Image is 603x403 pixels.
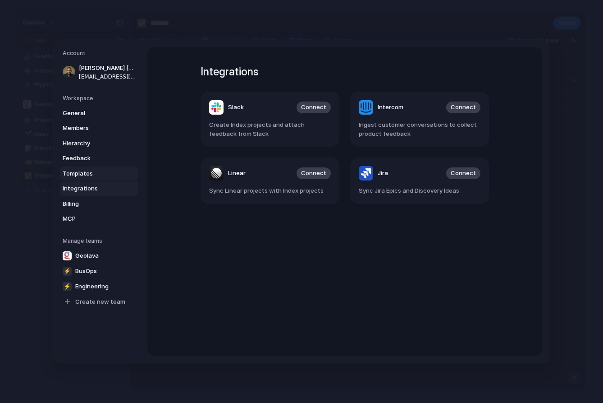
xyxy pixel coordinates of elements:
[297,167,331,179] button: Connect
[446,167,480,179] button: Connect
[378,169,388,178] span: Jira
[359,186,480,195] span: Sync Jira Epics and Discovery Ideas
[60,264,138,278] a: ⚡BusOps
[60,167,138,181] a: Templates
[75,251,99,260] span: Geolava
[451,169,476,178] span: Connect
[60,197,138,211] a: Billing
[63,109,120,118] span: General
[63,169,120,178] span: Templates
[297,102,331,113] button: Connect
[301,169,326,178] span: Connect
[63,282,72,291] div: ⚡
[63,94,138,102] h5: Workspace
[60,212,138,226] a: MCP
[228,169,246,178] span: Linear
[63,154,120,163] span: Feedback
[63,139,120,148] span: Hierarchy
[75,267,97,276] span: BusOps
[60,295,138,309] a: Create new team
[60,61,138,83] a: [PERSON_NAME] [PERSON_NAME][EMAIL_ADDRESS][DOMAIN_NAME]
[63,124,120,133] span: Members
[60,106,138,120] a: General
[228,103,244,112] span: Slack
[63,184,120,193] span: Integrations
[209,120,331,138] span: Create Index projects and attach feedback from Slack
[359,120,480,138] span: Ingest customer conversations to collect product feedback
[60,181,138,196] a: Integrations
[63,267,72,276] div: ⚡
[446,102,480,113] button: Connect
[209,186,331,195] span: Sync Linear projects with Index projects
[63,199,120,208] span: Billing
[79,64,137,73] span: [PERSON_NAME] [PERSON_NAME]
[201,64,489,80] h1: Integrations
[301,103,326,112] span: Connect
[378,103,403,112] span: Intercom
[60,151,138,166] a: Feedback
[75,282,109,291] span: Engineering
[63,237,138,245] h5: Manage teams
[63,214,120,223] span: MCP
[60,279,138,294] a: ⚡Engineering
[79,73,137,81] span: [EMAIL_ADDRESS][DOMAIN_NAME]
[60,121,138,135] a: Members
[60,249,138,263] a: Geolava
[60,136,138,151] a: Hierarchy
[63,49,138,57] h5: Account
[451,103,476,112] span: Connect
[75,297,125,306] span: Create new team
